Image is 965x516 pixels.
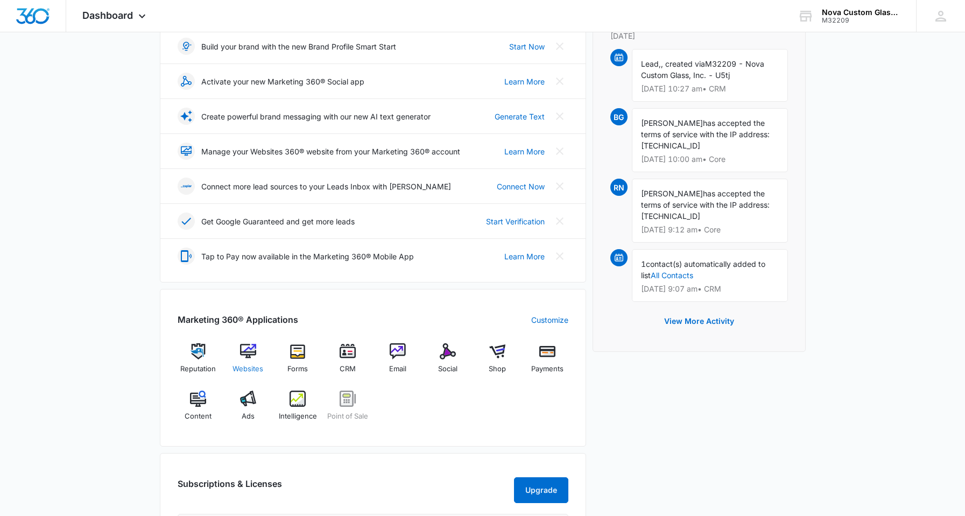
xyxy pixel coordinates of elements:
[641,189,770,209] span: has accepted the terms of service with the IP address:
[504,146,545,157] a: Learn More
[178,343,219,382] a: Reputation
[201,146,460,157] p: Manage your Websites 360® website from your Marketing 360® account
[641,259,646,268] span: 1
[641,85,779,93] p: [DATE] 10:27 am • CRM
[653,308,745,334] button: View More Activity
[277,391,319,429] a: Intelligence
[227,343,269,382] a: Websites
[178,477,282,499] h2: Subscriptions & Licenses
[201,76,364,87] p: Activate your new Marketing 360® Social app
[641,118,770,139] span: has accepted the terms of service with the IP address:
[641,59,661,68] span: Lead,
[651,271,693,280] a: All Contacts
[661,59,705,68] span: , created via
[551,143,568,160] button: Close
[233,364,263,374] span: Websites
[531,364,563,374] span: Payments
[327,343,369,382] a: CRM
[389,364,406,374] span: Email
[82,10,133,21] span: Dashboard
[427,343,468,382] a: Social
[509,41,545,52] a: Start Now
[822,8,900,17] div: account name
[279,411,317,422] span: Intelligence
[178,313,298,326] h2: Marketing 360® Applications
[201,111,431,122] p: Create powerful brand messaging with our new AI text generator
[287,364,308,374] span: Forms
[277,343,319,382] a: Forms
[641,259,765,280] span: contact(s) automatically added to list
[641,226,779,234] p: [DATE] 9:12 am • Core
[551,213,568,230] button: Close
[327,391,369,429] a: Point of Sale
[551,108,568,125] button: Close
[340,364,356,374] span: CRM
[641,118,703,128] span: [PERSON_NAME]
[486,216,545,227] a: Start Verification
[641,285,779,293] p: [DATE] 9:07 am • CRM
[504,251,545,262] a: Learn More
[610,108,628,125] span: BG
[201,41,396,52] p: Build your brand with the new Brand Profile Smart Start
[527,343,568,382] a: Payments
[327,411,368,422] span: Point of Sale
[477,343,518,382] a: Shop
[180,364,216,374] span: Reputation
[610,30,788,41] p: [DATE]
[242,411,255,422] span: Ads
[551,38,568,55] button: Close
[185,411,212,422] span: Content
[377,343,419,382] a: Email
[489,364,506,374] span: Shop
[551,178,568,195] button: Close
[551,248,568,265] button: Close
[201,251,414,262] p: Tap to Pay now available in the Marketing 360® Mobile App
[495,111,545,122] a: Generate Text
[504,76,545,87] a: Learn More
[641,155,779,163] p: [DATE] 10:00 am • Core
[531,314,568,326] a: Customize
[514,477,568,503] button: Upgrade
[178,391,219,429] a: Content
[610,179,628,196] span: RN
[641,189,703,198] span: [PERSON_NAME]
[641,211,700,221] span: [TECHNICAL_ID]
[438,364,457,374] span: Social
[227,391,269,429] a: Ads
[641,141,700,150] span: [TECHNICAL_ID]
[822,17,900,24] div: account id
[551,73,568,90] button: Close
[201,181,451,192] p: Connect more lead sources to your Leads Inbox with [PERSON_NAME]
[497,181,545,192] a: Connect Now
[201,216,355,227] p: Get Google Guaranteed and get more leads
